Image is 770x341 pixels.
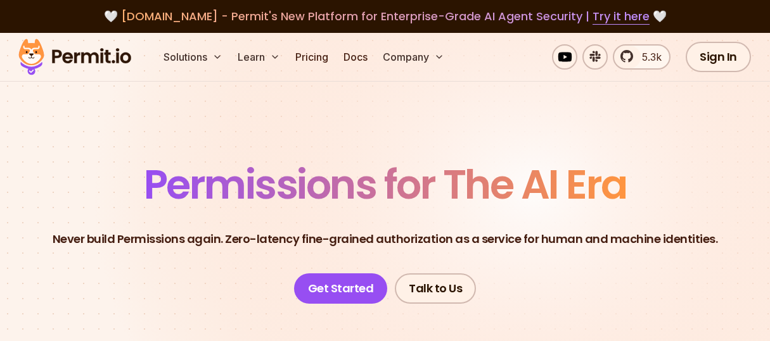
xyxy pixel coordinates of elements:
span: Permissions for The AI Era [144,156,627,213]
p: Never build Permissions again. Zero-latency fine-grained authorization as a service for human and... [53,230,718,248]
a: Get Started [294,273,388,304]
button: Solutions [158,44,228,70]
a: Sign In [686,42,751,72]
img: Permit logo [13,35,137,78]
a: Pricing [290,44,333,70]
span: [DOMAIN_NAME] - Permit's New Platform for Enterprise-Grade AI Agent Security | [121,8,650,24]
a: 5.3k [613,44,671,70]
button: Learn [233,44,285,70]
a: Try it here [593,8,650,25]
div: 🤍 🤍 [30,8,740,25]
button: Company [378,44,449,70]
a: Talk to Us [395,273,476,304]
a: Docs [338,44,373,70]
span: 5.3k [634,49,662,65]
